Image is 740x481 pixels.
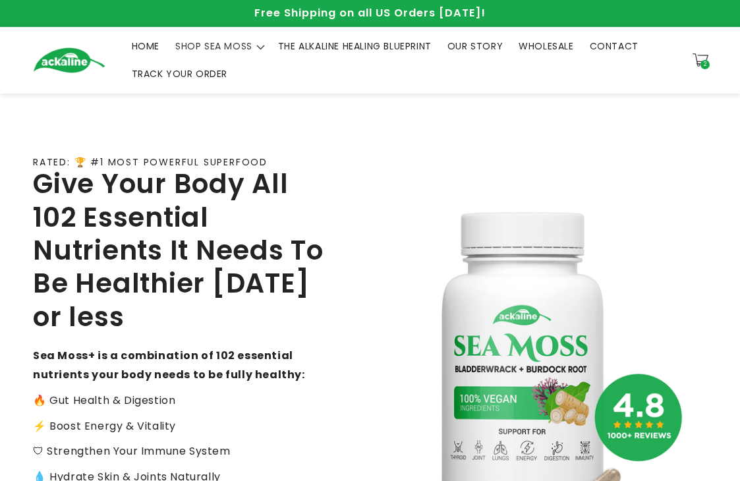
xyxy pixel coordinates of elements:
span: CONTACT [590,40,639,52]
span: TRACK YOUR ORDER [132,68,228,80]
p: 🛡 Strengthen Your Immune System [33,442,324,461]
a: WHOLESALE [511,32,581,60]
span: OUR STORY [447,40,503,52]
span: 2 [704,60,707,69]
p: ⚡️ Boost Energy & Vitality [33,417,324,436]
span: WHOLESALE [519,40,573,52]
a: TRACK YOUR ORDER [124,60,236,88]
span: Free Shipping on all US Orders [DATE]! [254,5,486,20]
span: THE ALKALINE HEALING BLUEPRINT [278,40,432,52]
a: THE ALKALINE HEALING BLUEPRINT [270,32,440,60]
h2: Give Your Body All 102 Essential Nutrients It Needs To Be Healthier [DATE] or less [33,167,324,333]
strong: Sea Moss+ is a combination of 102 essential nutrients your body needs to be fully healthy: [33,348,305,382]
a: OUR STORY [440,32,511,60]
a: CONTACT [582,32,646,60]
img: Ackaline [33,47,105,73]
a: HOME [124,32,167,60]
span: SHOP SEA MOSS [175,40,252,52]
summary: SHOP SEA MOSS [167,32,270,60]
span: HOME [132,40,159,52]
p: 🔥 Gut Health & Digestion [33,391,324,410]
p: RATED: 🏆 #1 MOST POWERFUL SUPERFOOD [33,157,268,168]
